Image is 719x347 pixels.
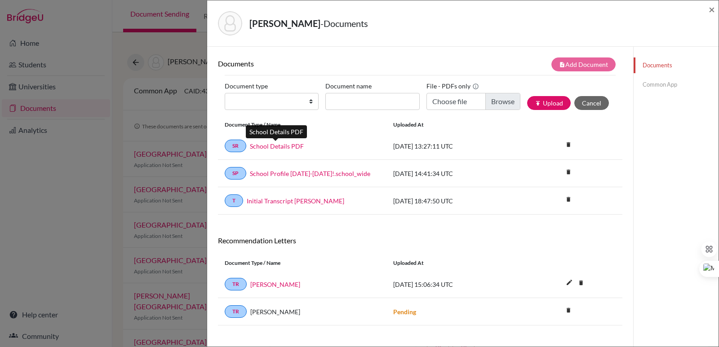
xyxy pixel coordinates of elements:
button: edit [562,277,577,290]
div: Uploaded at [386,259,521,267]
i: edit [562,275,577,290]
div: [DATE] 18:47:50 UTC [386,196,521,206]
button: Cancel [574,96,609,110]
a: School Profile [DATE]-[DATE]!.school_wide [250,169,370,178]
i: publish [535,100,541,106]
div: School Details PDF [246,125,307,138]
a: Common App [634,77,719,92]
i: delete [562,303,575,317]
a: delete [562,167,575,179]
span: - Documents [320,18,368,29]
div: Document Type / Name [218,259,386,267]
strong: [PERSON_NAME] [249,18,320,29]
a: delete [574,277,588,290]
div: [DATE] 14:41:34 UTC [386,169,521,178]
label: File - PDFs only [426,79,479,93]
a: delete [562,305,575,317]
i: delete [574,276,588,290]
div: [DATE] 13:27:11 UTC [386,141,521,151]
span: × [709,3,715,16]
a: delete [562,139,575,151]
i: delete [562,193,575,206]
span: [PERSON_NAME] [250,307,300,316]
i: delete [562,138,575,151]
a: TR [225,305,247,318]
a: School Details PDF [250,141,304,151]
a: SP [225,167,246,180]
a: T [225,194,243,207]
a: Documents [634,57,719,73]
label: Document type [225,79,268,93]
a: TR [225,278,247,290]
label: Document name [325,79,372,93]
a: SR [225,140,246,152]
h6: Recommendation Letters [218,236,622,245]
a: Initial Transcript [PERSON_NAME] [247,196,344,206]
h6: Documents [218,59,420,68]
button: publishUpload [527,96,571,110]
a: [PERSON_NAME] [250,280,300,289]
span: [DATE] 15:06:34 UTC [393,281,453,288]
i: note_add [559,61,565,68]
i: delete [562,165,575,179]
strong: Pending [393,308,416,316]
div: Uploaded at [386,121,521,129]
button: note_addAdd Document [551,57,616,71]
a: delete [562,194,575,206]
button: Close [709,4,715,15]
div: Document Type / Name [218,121,386,129]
